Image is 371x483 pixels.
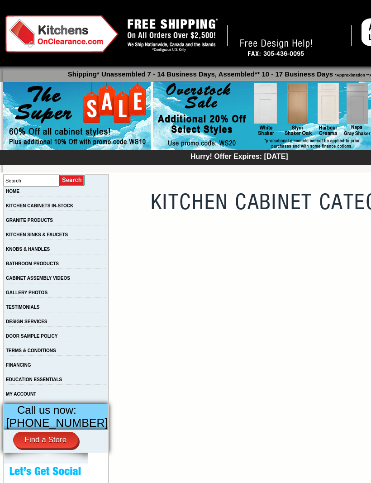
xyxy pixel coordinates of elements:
a: DESIGN SERVICES [6,319,48,324]
a: KNOBS & HANDLES [6,247,50,252]
a: Find a Store [13,432,79,448]
a: BATHROOM PRODUCTS [6,261,59,266]
a: EDUCATION ESSENTIALS [6,377,62,382]
a: [PHONE_NUMBER] [233,24,341,38]
a: [PHONE_NUMBER] [6,416,108,429]
img: Kitchens on Clearance Logo [5,15,119,53]
a: GALLERY PHOTOS [6,290,48,295]
a: MY ACCOUNT [6,392,36,397]
a: TESTIMONIALS [6,305,39,310]
a: TERMS & CONDITIONS [6,348,56,353]
a: GRANITE PRODUCTS [6,218,53,223]
input: Submit [59,174,85,187]
span: Call us now: [17,404,76,416]
a: DOOR SAMPLE POLICY [6,334,57,339]
a: HOME [6,189,19,194]
a: KITCHEN CABINETS IN-STOCK [6,203,73,208]
a: KITCHEN SINKS & FAUCETS [6,232,68,237]
a: FINANCING [6,363,31,368]
a: CABINET ASSEMBLY VIDEOS [6,276,70,281]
